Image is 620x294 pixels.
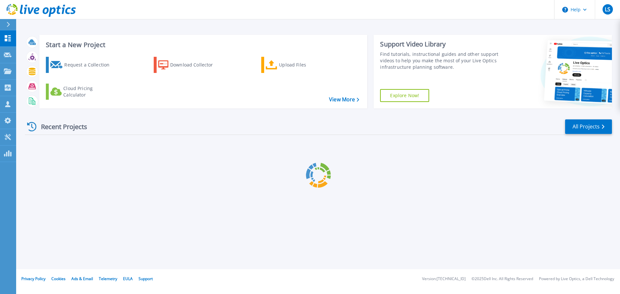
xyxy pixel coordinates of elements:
a: Upload Files [261,57,333,73]
span: LS [605,7,610,12]
div: Recent Projects [25,119,96,135]
a: All Projects [565,119,612,134]
div: Support Video Library [380,40,501,48]
a: Download Collector [154,57,226,73]
a: Telemetry [99,276,117,281]
a: Request a Collection [46,57,118,73]
a: Ads & Email [71,276,93,281]
a: Support [139,276,153,281]
li: Version: [TECHNICAL_ID] [422,277,466,281]
div: Download Collector [170,58,222,71]
div: Upload Files [279,58,331,71]
li: © 2025 Dell Inc. All Rights Reserved [471,277,533,281]
a: View More [329,96,359,103]
a: Explore Now! [380,89,429,102]
a: EULA [123,276,133,281]
a: Privacy Policy [21,276,46,281]
div: Cloud Pricing Calculator [63,85,115,98]
a: Cloud Pricing Calculator [46,84,118,100]
a: Cookies [51,276,66,281]
div: Find tutorials, instructional guides and other support videos to help you make the most of your L... [380,51,501,70]
div: Request a Collection [64,58,116,71]
li: Powered by Live Optics, a Dell Technology [539,277,614,281]
h3: Start a New Project [46,41,359,48]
